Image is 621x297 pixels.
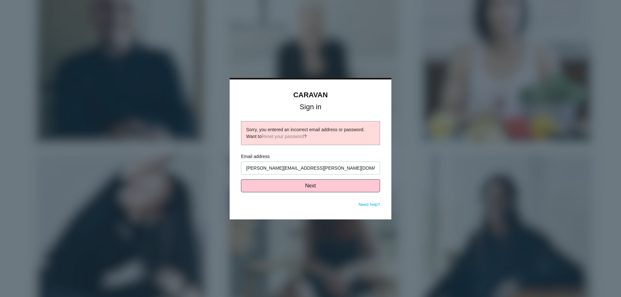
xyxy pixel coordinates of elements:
[293,90,328,99] a: CARAVAN
[241,179,380,192] button: Next
[359,202,380,207] a: Need help?
[241,153,380,160] label: Email address
[241,162,380,175] input: Enter your email address
[246,126,375,140] div: Sorry, you entered an incorrect email address or password. Want to ?
[262,134,304,139] a: Reset your password
[241,104,380,110] h1: Sign in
